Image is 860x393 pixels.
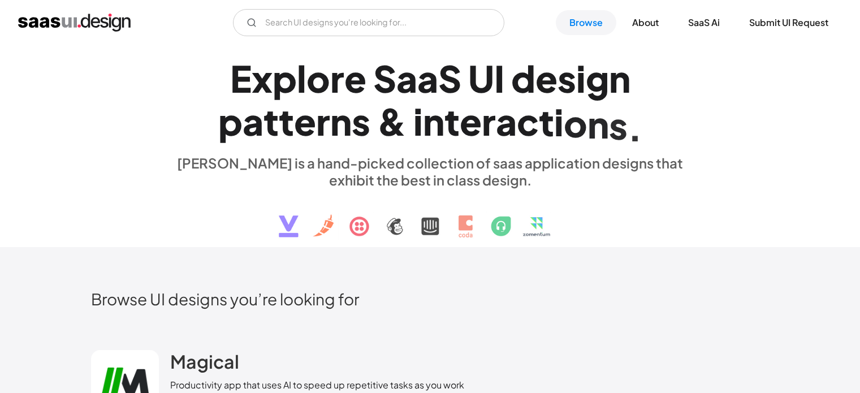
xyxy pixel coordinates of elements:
div: S [373,57,396,100]
div: g [586,57,609,100]
input: Search UI designs you're looking for... [233,9,504,36]
div: i [576,57,586,100]
div: a [496,100,517,143]
div: r [330,57,344,100]
div: r [482,100,496,143]
div: t [279,100,294,143]
img: text, icon, saas logo [259,188,602,247]
div: & [377,100,407,143]
div: d [511,57,535,100]
a: Magical [170,350,239,378]
div: a [396,57,417,100]
div: t [263,100,279,143]
h2: Magical [170,350,239,373]
div: [PERSON_NAME] is a hand-picked collection of saas application designs that exhibit the best in cl... [170,154,690,188]
div: n [609,57,630,100]
div: o [564,101,587,145]
div: o [306,57,330,100]
div: s [558,57,576,100]
div: r [316,100,330,143]
div: n [423,100,444,143]
form: Email Form [233,9,504,36]
div: a [243,100,263,143]
a: Browse [556,10,616,35]
div: i [413,100,423,143]
div: e [294,100,316,143]
div: x [252,57,273,100]
div: c [517,100,539,143]
div: I [494,57,504,100]
div: Productivity app that uses AI to speed up repetitive tasks as you work [170,378,464,392]
div: a [417,57,438,100]
div: U [468,57,494,100]
div: s [609,104,628,148]
div: e [460,100,482,143]
div: t [444,100,460,143]
div: p [218,100,243,143]
div: e [344,57,366,100]
h2: Browse UI designs you’re looking for [91,289,770,309]
a: SaaS Ai [675,10,733,35]
div: i [554,101,564,144]
a: home [18,14,131,32]
a: About [619,10,672,35]
h1: Explore SaaS UI design patterns & interactions. [170,57,690,144]
a: Submit UI Request [736,10,842,35]
div: e [535,57,558,100]
div: n [330,100,352,143]
div: n [587,102,609,146]
div: E [230,57,252,100]
div: . [628,106,642,149]
div: S [438,57,461,100]
div: l [297,57,306,100]
div: s [352,100,370,143]
div: p [273,57,297,100]
div: t [539,100,554,144]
